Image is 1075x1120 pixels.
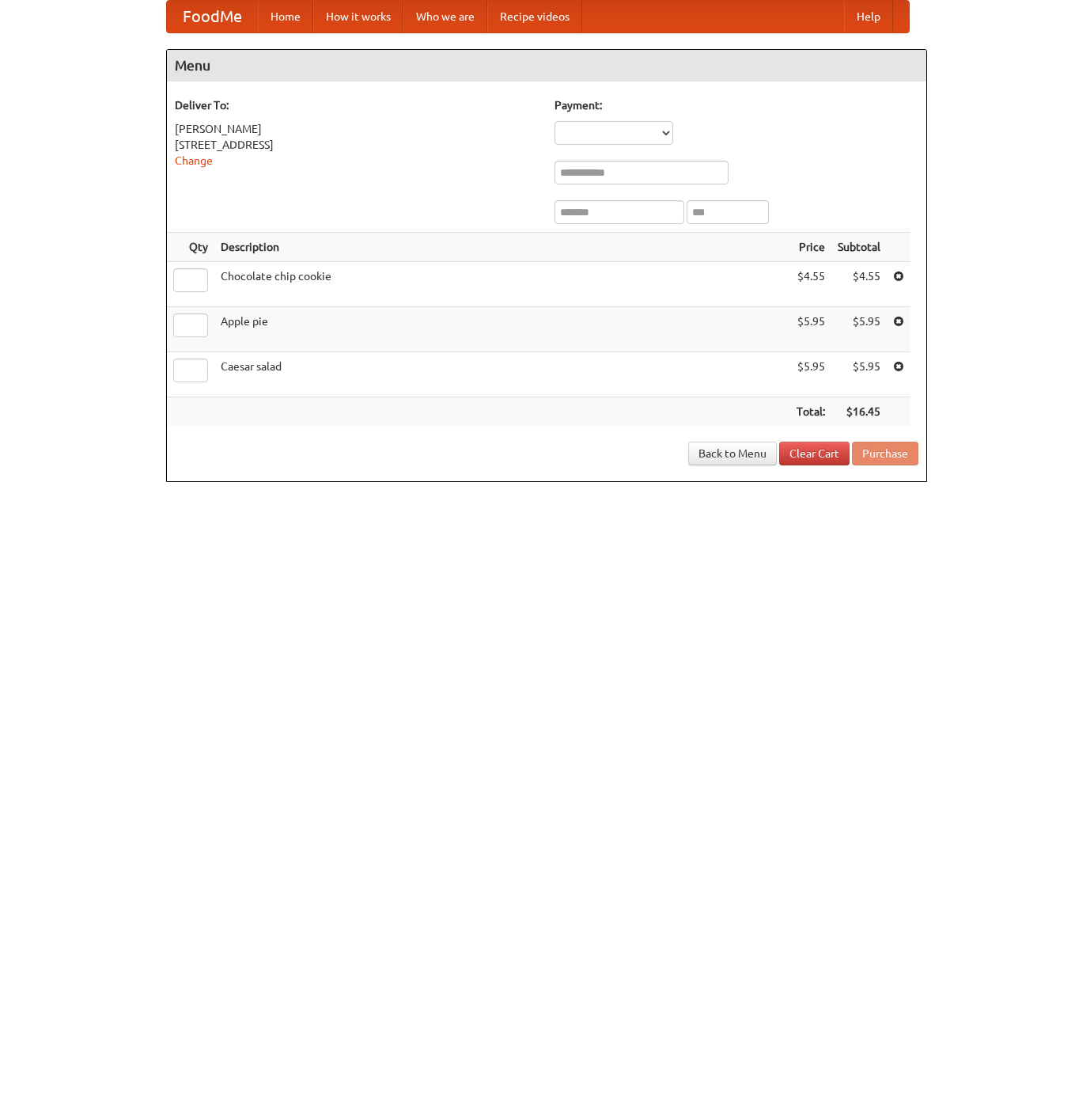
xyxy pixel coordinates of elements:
[214,307,790,352] td: Apple pie
[175,97,539,113] h5: Deliver To:
[779,442,850,465] a: Clear Cart
[214,352,790,397] td: Caesar salad
[487,1,582,32] a: Recipe videos
[790,233,831,262] th: Price
[852,442,918,465] button: Purchase
[555,97,918,113] h5: Payment:
[167,50,926,82] h4: Menu
[175,137,539,153] div: [STREET_ADDRESS]
[258,1,313,32] a: Home
[403,1,487,32] a: Who we are
[167,233,214,262] th: Qty
[831,397,887,427] th: $16.45
[831,352,887,397] td: $5.95
[831,233,887,262] th: Subtotal
[313,1,403,32] a: How it works
[688,442,777,465] a: Back to Menu
[175,121,539,137] div: [PERSON_NAME]
[831,262,887,307] td: $4.55
[175,154,213,167] a: Change
[790,262,831,307] td: $4.55
[790,352,831,397] td: $5.95
[790,307,831,352] td: $5.95
[844,1,893,32] a: Help
[214,262,790,307] td: Chocolate chip cookie
[790,397,831,427] th: Total:
[831,307,887,352] td: $5.95
[167,1,258,32] a: FoodMe
[214,233,790,262] th: Description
